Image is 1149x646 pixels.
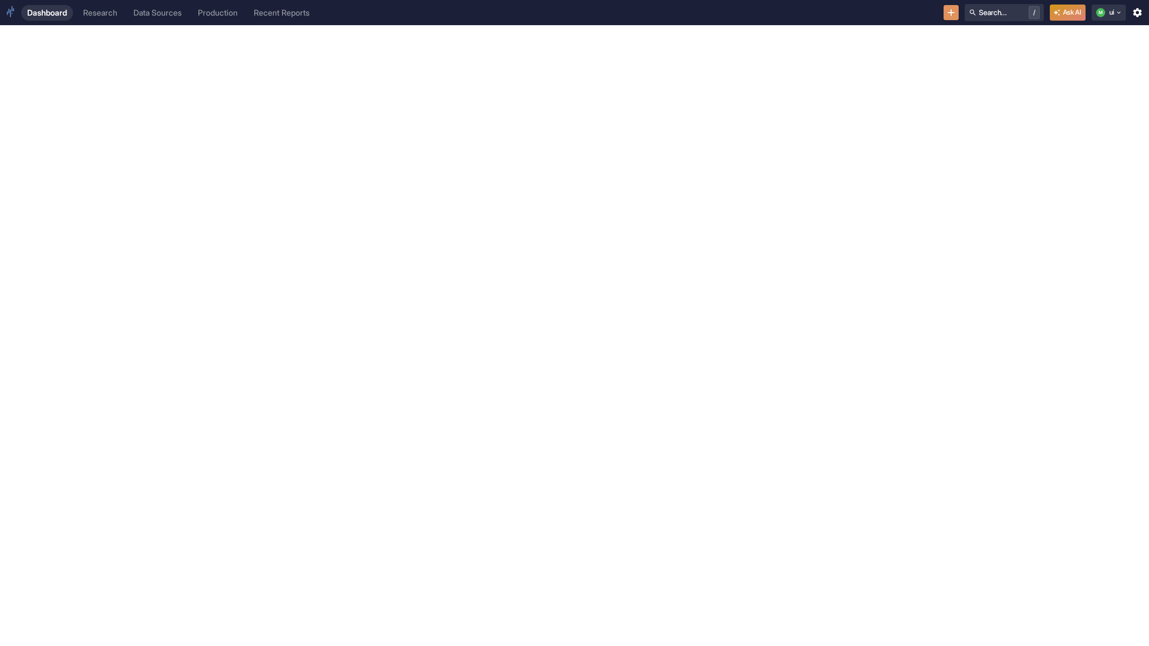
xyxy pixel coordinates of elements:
[21,5,73,21] a: Dashboard
[83,8,117,18] div: Research
[1050,5,1085,21] button: Ask AI
[248,5,316,21] a: Recent Reports
[1096,8,1105,17] div: M
[133,8,182,18] div: Data Sources
[1092,5,1126,21] button: Mui
[27,8,67,18] div: Dashboard
[192,5,244,21] a: Production
[77,5,123,21] a: Research
[965,4,1044,21] button: Search.../
[254,8,310,18] div: Recent Reports
[198,8,238,18] div: Production
[127,5,188,21] a: Data Sources
[944,5,959,21] button: New Resource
